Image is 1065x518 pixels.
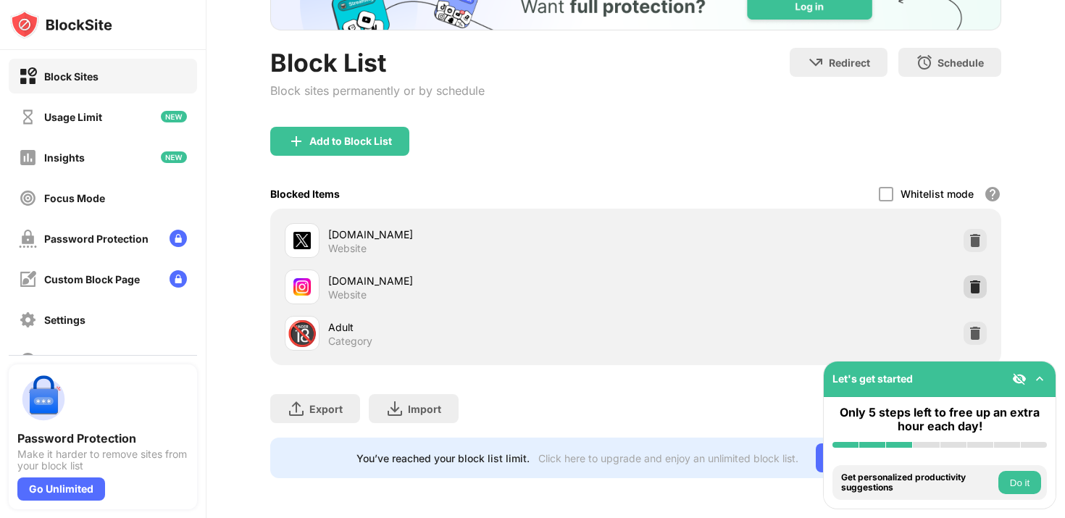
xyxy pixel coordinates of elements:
[17,431,188,446] div: Password Protection
[161,111,187,122] img: new-icon.svg
[832,372,913,385] div: Let's get started
[309,403,343,415] div: Export
[270,83,485,98] div: Block sites permanently or by schedule
[937,57,984,69] div: Schedule
[17,448,188,472] div: Make it harder to remove sites from your block list
[44,151,85,164] div: Insights
[19,108,37,126] img: time-usage-off.svg
[816,443,915,472] div: Go Unlimited
[328,273,635,288] div: [DOMAIN_NAME]
[19,230,37,248] img: password-protection-off.svg
[19,189,37,207] img: focus-off.svg
[328,288,367,301] div: Website
[309,135,392,147] div: Add to Block List
[19,311,37,329] img: settings-off.svg
[1032,372,1047,386] img: omni-setup-toggle.svg
[328,335,372,348] div: Category
[538,452,798,464] div: Click here to upgrade and enjoy an unlimited block list.
[829,57,870,69] div: Redirect
[328,227,635,242] div: [DOMAIN_NAME]
[293,278,311,296] img: favicons
[998,471,1041,494] button: Do it
[44,111,102,123] div: Usage Limit
[1012,372,1027,386] img: eye-not-visible.svg
[293,232,311,249] img: favicons
[17,477,105,501] div: Go Unlimited
[44,70,99,83] div: Block Sites
[287,319,317,348] div: 🔞
[356,452,530,464] div: You’ve reached your block list limit.
[408,403,441,415] div: Import
[44,273,140,285] div: Custom Block Page
[270,188,340,200] div: Blocked Items
[170,230,187,247] img: lock-menu.svg
[44,192,105,204] div: Focus Mode
[832,406,1047,433] div: Only 5 steps left to free up an extra hour each day!
[901,188,974,200] div: Whitelist mode
[19,149,37,167] img: insights-off.svg
[19,67,37,85] img: block-on.svg
[44,314,85,326] div: Settings
[161,151,187,163] img: new-icon.svg
[170,270,187,288] img: lock-menu.svg
[19,351,37,369] img: about-off.svg
[44,233,149,245] div: Password Protection
[10,10,112,39] img: logo-blocksite.svg
[328,319,635,335] div: Adult
[19,270,37,288] img: customize-block-page-off.svg
[841,472,995,493] div: Get personalized productivity suggestions
[17,373,70,425] img: push-password-protection.svg
[328,242,367,255] div: Website
[44,354,75,367] div: About
[270,48,485,78] div: Block List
